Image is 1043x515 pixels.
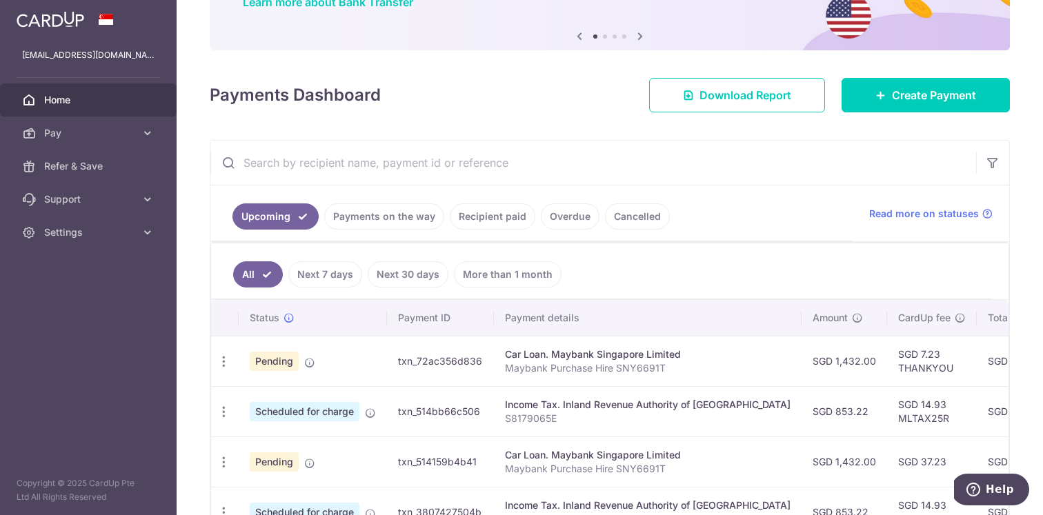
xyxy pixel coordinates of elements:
span: Pending [250,452,299,472]
span: Status [250,311,279,325]
div: Income Tax. Inland Revenue Authority of [GEOGRAPHIC_DATA] [505,398,791,412]
img: CardUp [17,11,84,28]
span: Refer & Save [44,159,135,173]
td: SGD 14.93 MLTAX25R [887,386,977,436]
a: More than 1 month [454,261,562,287]
div: Income Tax. Inland Revenue Authority of [GEOGRAPHIC_DATA] [505,498,791,512]
td: SGD 1,432.00 [802,336,887,386]
span: Settings [44,225,135,239]
span: Scheduled for charge [250,402,359,421]
a: Read more on statuses [869,207,993,221]
td: txn_72ac356d836 [387,336,494,386]
input: Search by recipient name, payment id or reference [210,141,976,185]
p: Maybank Purchase Hire SNY6691T [505,361,791,375]
a: Payments on the way [324,203,444,230]
span: Pay [44,126,135,140]
a: Download Report [649,78,825,112]
div: Car Loan. Maybank Singapore Limited [505,448,791,462]
td: txn_514159b4b41 [387,436,494,487]
span: Support [44,192,135,206]
a: Cancelled [605,203,670,230]
td: SGD 7.23 THANKYOU [887,336,977,386]
h4: Payments Dashboard [210,83,381,108]
td: SGD 853.22 [802,386,887,436]
a: Next 7 days [288,261,362,287]
span: CardUp fee [898,311,951,325]
span: Home [44,93,135,107]
span: Amount [813,311,848,325]
a: Next 30 days [368,261,448,287]
th: Payment details [494,300,802,336]
td: txn_514bb66c506 [387,386,494,436]
span: Create Payment [892,87,976,103]
th: Payment ID [387,300,494,336]
span: Read more on statuses [869,207,979,221]
td: SGD 1,432.00 [802,436,887,487]
a: Create Payment [842,78,1010,112]
a: Overdue [541,203,599,230]
span: Download Report [699,87,791,103]
span: Pending [250,352,299,371]
div: Car Loan. Maybank Singapore Limited [505,347,791,361]
a: Recipient paid [450,203,535,230]
a: Upcoming [232,203,319,230]
iframe: Opens a widget where you can find more information [954,474,1029,508]
a: All [233,261,283,287]
p: S8179065E [505,412,791,425]
p: [EMAIL_ADDRESS][DOMAIN_NAME] [22,48,155,62]
td: SGD 37.23 [887,436,977,487]
span: Total amt. [988,311,1033,325]
p: Maybank Purchase Hire SNY6691T [505,462,791,476]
